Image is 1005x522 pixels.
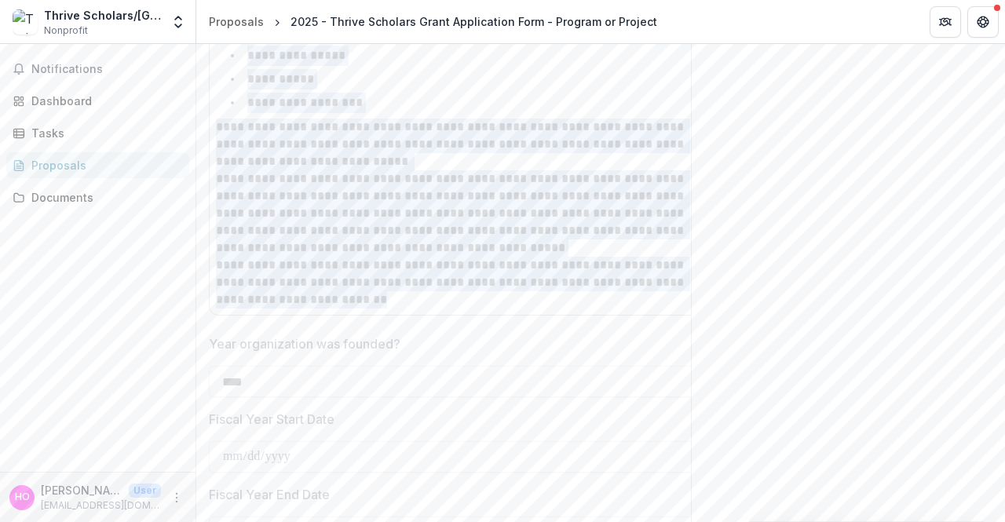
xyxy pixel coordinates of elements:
[167,6,189,38] button: Open entity switcher
[209,13,264,30] div: Proposals
[13,9,38,35] img: Thrive Scholars/Jacksonville
[44,7,161,24] div: Thrive Scholars/[GEOGRAPHIC_DATA]
[291,13,657,30] div: 2025 - Thrive Scholars Grant Application Form - Program or Project
[6,57,189,82] button: Notifications
[6,88,189,114] a: Dashboard
[6,184,189,210] a: Documents
[31,125,177,141] div: Tasks
[930,6,961,38] button: Partners
[209,485,330,504] p: Fiscal Year End Date
[129,484,161,498] p: User
[15,492,30,502] div: Hannah Oberholtzer
[967,6,999,38] button: Get Help
[6,152,189,178] a: Proposals
[31,93,177,109] div: Dashboard
[41,482,122,498] p: [PERSON_NAME]
[41,498,161,513] p: [EMAIL_ADDRESS][DOMAIN_NAME]
[209,410,334,429] p: Fiscal Year Start Date
[6,120,189,146] a: Tasks
[44,24,88,38] span: Nonprofit
[31,189,177,206] div: Documents
[203,10,270,33] a: Proposals
[203,10,663,33] nav: breadcrumb
[167,488,186,507] button: More
[31,63,183,76] span: Notifications
[31,157,177,173] div: Proposals
[209,334,400,353] p: Year organization was founded?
